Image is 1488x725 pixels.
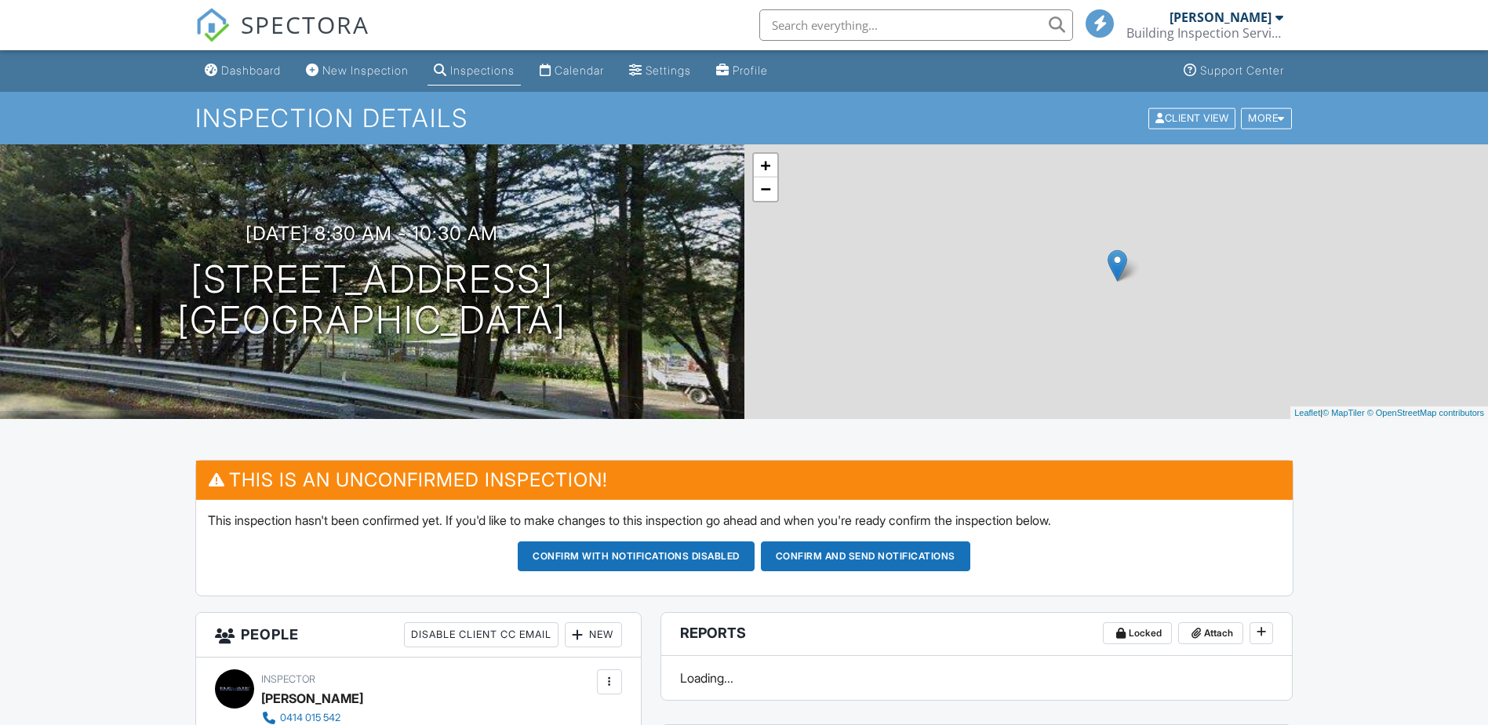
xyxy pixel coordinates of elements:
[404,622,558,647] div: Disable Client CC Email
[195,104,1293,132] h1: Inspection Details
[196,613,641,658] h3: People
[1170,9,1272,25] div: [PERSON_NAME]
[246,223,498,244] h3: [DATE] 8:30 am - 10:30 am
[623,56,697,86] a: Settings
[1200,64,1284,77] div: Support Center
[754,177,777,201] a: Zoom out
[198,56,287,86] a: Dashboard
[280,712,340,724] div: 0414 015 542
[1147,111,1239,123] a: Client View
[710,56,774,86] a: Profile
[322,64,409,77] div: New Inspection
[754,154,777,177] a: Zoom in
[177,259,566,342] h1: [STREET_ADDRESS] [GEOGRAPHIC_DATA]
[533,56,610,86] a: Calendar
[300,56,415,86] a: New Inspection
[208,512,1281,529] p: This inspection hasn't been confirmed yet. If you'd like to make changes to this inspection go ah...
[261,673,315,685] span: Inspector
[759,9,1073,41] input: Search everything...
[761,541,970,571] button: Confirm and send notifications
[1294,408,1320,417] a: Leaflet
[195,8,230,42] img: The Best Home Inspection Software - Spectora
[555,64,604,77] div: Calendar
[1148,107,1235,129] div: Client View
[427,56,521,86] a: Inspections
[241,8,369,41] span: SPECTORA
[1126,25,1283,41] div: Building Inspection Services
[1322,408,1365,417] a: © MapTiler
[1241,107,1292,129] div: More
[221,64,281,77] div: Dashboard
[261,687,363,710] div: [PERSON_NAME]
[646,64,691,77] div: Settings
[1290,406,1488,420] div: |
[1177,56,1290,86] a: Support Center
[1367,408,1484,417] a: © OpenStreetMap contributors
[565,622,622,647] div: New
[733,64,768,77] div: Profile
[195,21,369,54] a: SPECTORA
[518,541,755,571] button: Confirm with notifications disabled
[196,461,1293,499] h3: This is an Unconfirmed Inspection!
[450,64,515,77] div: Inspections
